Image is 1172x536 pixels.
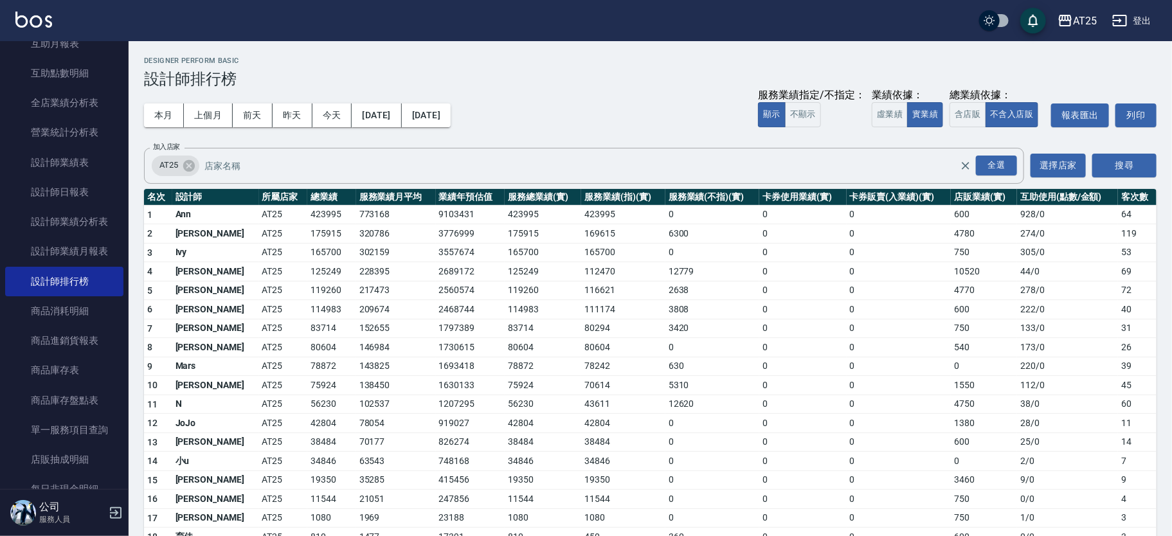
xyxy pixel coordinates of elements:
[847,414,951,433] td: 0
[356,376,436,395] td: 138450
[307,433,356,452] td: 38484
[1017,414,1118,433] td: 28 / 0
[147,323,152,334] span: 7
[147,456,158,466] span: 14
[259,490,308,509] td: AT25
[847,452,951,471] td: 0
[665,262,760,281] td: 12779
[907,102,943,127] button: 實業績
[665,433,760,452] td: 0
[505,281,581,300] td: 119260
[1017,189,1118,206] th: 互助使用(點數/金額)
[436,470,505,490] td: 415456
[847,189,951,206] th: 卡券販賣(入業績)(實)
[5,177,123,207] a: 設計師日報表
[144,103,184,127] button: 本月
[259,338,308,357] td: AT25
[356,470,436,490] td: 35285
[505,319,581,338] td: 83714
[1118,205,1157,224] td: 64
[759,205,846,224] td: 0
[307,395,356,414] td: 56230
[5,148,123,177] a: 設計師業績表
[1017,243,1118,262] td: 305 / 0
[273,103,312,127] button: 昨天
[307,376,356,395] td: 75924
[172,376,259,395] td: [PERSON_NAME]
[505,376,581,395] td: 75924
[172,508,259,528] td: [PERSON_NAME]
[951,319,1017,338] td: 750
[436,319,505,338] td: 1797389
[172,470,259,490] td: [PERSON_NAME]
[1118,376,1157,395] td: 45
[356,189,436,206] th: 服務業績月平均
[233,103,273,127] button: 前天
[307,357,356,376] td: 78872
[39,501,105,514] h5: 公司
[665,395,760,414] td: 12620
[581,414,665,433] td: 42804
[1017,490,1118,509] td: 0 / 0
[147,228,152,238] span: 2
[505,433,581,452] td: 38484
[307,452,356,471] td: 34846
[759,300,846,319] td: 0
[172,281,259,300] td: [PERSON_NAME]
[307,470,356,490] td: 19350
[1118,357,1157,376] td: 39
[1017,300,1118,319] td: 222 / 0
[356,357,436,376] td: 143825
[259,189,308,206] th: 所屬店家
[5,237,123,266] a: 設計師業績月報表
[581,470,665,490] td: 19350
[436,395,505,414] td: 1207295
[665,189,760,206] th: 服務業績(不指)(實)
[1118,189,1157,206] th: 客次數
[259,395,308,414] td: AT25
[5,355,123,385] a: 商品庫存表
[153,142,180,152] label: 加入店家
[307,262,356,281] td: 125249
[951,357,1017,376] td: 0
[951,452,1017,471] td: 0
[184,103,233,127] button: 上個月
[144,57,1157,65] h2: Designer Perform Basic
[581,319,665,338] td: 80294
[847,433,951,452] td: 0
[1017,376,1118,395] td: 112 / 0
[307,243,356,262] td: 165700
[1118,414,1157,433] td: 11
[951,395,1017,414] td: 4750
[5,445,123,474] a: 店販抽成明細
[1017,452,1118,471] td: 2 / 0
[259,508,308,528] td: AT25
[759,490,846,509] td: 0
[5,118,123,147] a: 營業統計分析表
[307,319,356,338] td: 83714
[436,243,505,262] td: 3557674
[1118,338,1157,357] td: 26
[5,474,123,504] a: 每日非現金明細
[847,262,951,281] td: 0
[307,414,356,433] td: 42804
[1118,490,1157,509] td: 4
[847,243,951,262] td: 0
[436,433,505,452] td: 826274
[581,262,665,281] td: 112470
[147,399,158,409] span: 11
[307,338,356,357] td: 80604
[356,508,436,528] td: 1969
[665,470,760,490] td: 0
[505,262,581,281] td: 125249
[665,452,760,471] td: 0
[759,262,846,281] td: 0
[436,452,505,471] td: 748168
[505,452,581,471] td: 34846
[1118,243,1157,262] td: 53
[665,490,760,509] td: 0
[847,281,951,300] td: 0
[759,395,846,414] td: 0
[950,89,1045,102] div: 總業績依據：
[1118,470,1157,490] td: 9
